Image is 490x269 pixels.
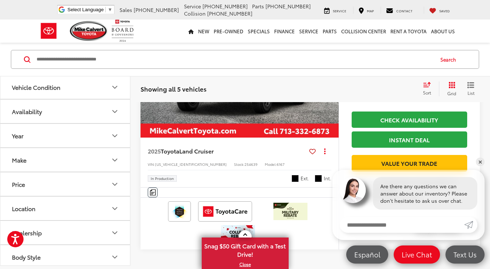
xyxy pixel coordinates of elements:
a: Español [346,245,388,264]
a: Home [186,20,196,43]
span: In Production [151,177,174,180]
a: Pre-Owned [212,20,246,43]
button: Body StyleBody Style [0,245,131,269]
a: My Saved Vehicles [424,7,455,14]
button: YearYear [0,124,131,147]
div: Location [110,204,119,213]
button: MakeMake [0,148,131,172]
span: [PHONE_NUMBER] [265,3,311,10]
span: Land Cruiser [179,147,214,155]
a: Text Us [445,245,485,264]
span: [PHONE_NUMBER] [134,6,179,13]
a: Value Your Trade [352,155,467,171]
span: Select Language [67,7,104,12]
button: DealershipDealership [0,221,131,244]
div: Location [12,205,35,212]
button: LocationLocation [0,197,131,220]
span: Español [351,250,384,259]
span: Saved [439,8,450,13]
span: Contact [396,8,412,13]
div: Price [12,181,25,188]
div: Make [12,156,26,163]
div: Vehicle Condition [12,84,60,91]
a: Check Availability [352,112,467,128]
span: ▼ [108,7,112,12]
img: Toyota [35,19,62,43]
span: VIN: [148,161,155,167]
a: Parts [321,20,339,43]
button: Select sort value [419,81,439,96]
img: Mike Calvert Toyota [70,21,108,41]
span: Parts [252,3,264,10]
span: Toyota [161,147,179,155]
span: Map [367,8,374,13]
span: Snag $50 Gift Card with a Test Drive! [202,238,288,260]
a: Service [319,7,352,14]
div: Vehicle Condition [110,83,119,92]
button: List View [462,81,480,96]
form: Search by Make, Model, or Keyword [36,51,434,68]
span: [PHONE_NUMBER] [207,10,252,17]
img: /static/brand-toyota/National_Assets/toyota-military-rebate.jpeg?height=48 [273,203,307,220]
img: Agent profile photo [340,177,366,203]
div: Body Style [12,253,41,260]
span: Collision [184,10,206,17]
a: New [196,20,212,43]
input: Enter your message [340,217,464,233]
span: dropdown dots [324,148,326,154]
a: Specials [246,20,272,43]
img: Toyota Safety Sense Mike Calvert Toyota Houston TX [169,203,189,220]
a: Map [353,7,379,14]
button: Comments [148,188,158,197]
button: AvailabilityAvailability [0,100,131,123]
a: 2025ToyotaLand Cruiser [148,147,306,155]
div: Are there any questions we can answer about our inventory? Please don't hesitate to ask us over c... [373,177,477,210]
span: Grid [447,90,456,96]
a: Finance [272,20,297,43]
div: Make [110,156,119,164]
div: Dealership [12,229,42,236]
button: Grid View [439,81,462,96]
span: List [467,89,474,96]
span: 6167 [277,161,285,167]
button: PricePrice [0,172,131,196]
div: Year [110,131,119,140]
img: /static/brand-toyota/National_Assets/toyota-college-grad.jpeg?height=48 [221,225,255,243]
span: Black Leather [315,175,322,182]
button: Vehicle ConditionVehicle Condition [0,75,131,99]
img: ToyotaCare Mike Calvert Toyota Houston TX [200,203,251,220]
a: Contact [381,7,418,14]
span: Showing all 5 vehicles [141,84,206,93]
span: 2025 [148,147,161,155]
span: Black [292,175,299,182]
div: Price [110,180,119,189]
span: Sales [120,6,132,13]
span: [US_VEHICLE_IDENTIFICATION_NUMBER] [155,161,227,167]
button: Search [434,50,466,68]
span: ​ [105,7,106,12]
button: Actions [319,145,331,157]
div: Availability [12,108,42,115]
a: Collision Center [339,20,388,43]
img: Comments [150,189,156,196]
span: Model: [265,161,277,167]
span: Live Chat [398,250,436,259]
span: 254639 [244,161,257,167]
a: Select Language​ [67,7,112,12]
a: About Us [429,20,457,43]
a: Instant Deal [352,131,467,148]
span: Int. [324,175,331,182]
a: Submit [464,217,477,233]
div: Body Style [110,253,119,261]
div: Dealership [110,228,119,237]
a: Service [297,20,321,43]
span: Sort [423,89,431,96]
span: Service [184,3,201,10]
span: Text Us [450,250,480,259]
span: Service [333,8,346,13]
span: [PHONE_NUMBER] [202,3,248,10]
span: Ext. [301,175,309,182]
div: Availability [110,107,119,116]
a: Live Chat [394,245,440,264]
div: Year [12,132,24,139]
